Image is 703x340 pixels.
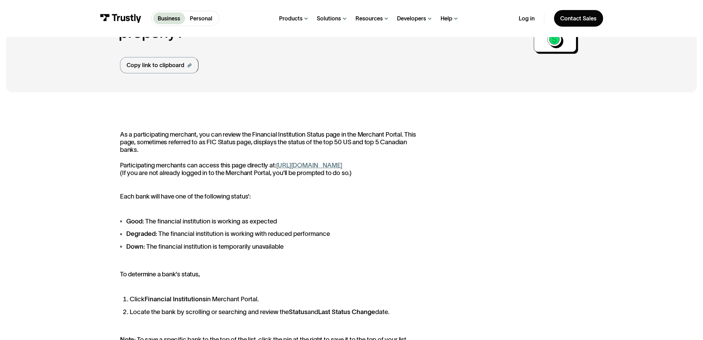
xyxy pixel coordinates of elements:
a: Contact Sales [554,10,603,27]
div: Developers [397,15,426,22]
a: [URL][DOMAIN_NAME] [276,162,342,169]
a: Business [153,12,185,24]
a: Log in [518,15,534,22]
li: Click in Merchant Portal. [130,294,418,304]
div: Solutions [317,15,341,22]
strong: Down [126,243,144,250]
p: As a participating merchant, you can review the Financial Institution Status page in the Merchant... [120,131,418,177]
strong: Financial Institutions [145,295,206,303]
li: : The financial institution is working with reduced performance [120,229,418,239]
strong: Status [289,308,307,315]
div: Copy link to clipboard [127,61,184,69]
li: Locate the bank by scrolling or searching and review the and date. [130,307,418,317]
li: : The financial institution is working as expected [120,217,418,226]
div: Resources [355,15,383,22]
a: Copy link to clipboard [120,57,198,73]
p: Business [158,14,180,22]
strong: Good [126,218,142,225]
p: Personal [190,14,212,22]
a: Personal [185,12,217,24]
strong: Last Status Change [318,308,375,315]
div: Products [279,15,303,22]
img: Trustly Logo [100,14,141,22]
p: Each bank will have one of the following status': [120,193,418,200]
p: To determine a bank's status, [120,270,418,278]
div: Help [441,15,452,22]
li: : The financial institution is temporarily unavailable [120,242,418,251]
div: Contact Sales [560,15,596,22]
strong: Degraded [126,230,156,237]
